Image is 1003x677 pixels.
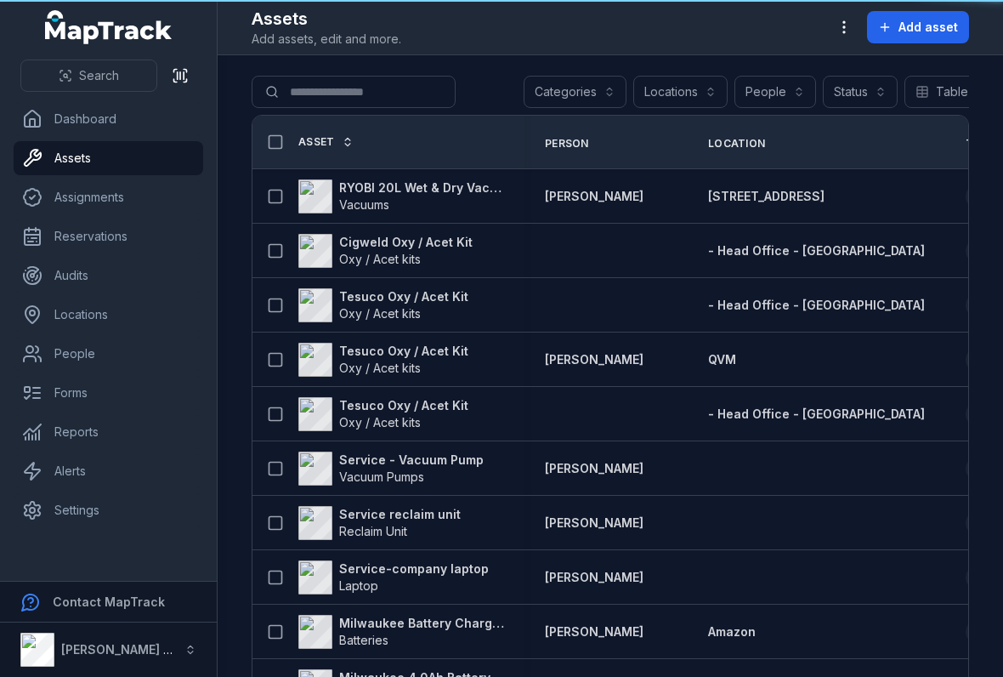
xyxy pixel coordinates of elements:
a: - Head Office - [GEOGRAPHIC_DATA] [708,406,925,423]
a: Amazon [708,623,756,640]
span: Reclaim Unit [339,524,407,538]
strong: [PERSON_NAME] Air [61,642,179,657]
span: [STREET_ADDRESS] [708,189,824,203]
a: Assets [14,141,203,175]
a: [STREET_ADDRESS] [708,188,824,205]
strong: Tesuco Oxy / Acet Kit [339,343,468,360]
a: [PERSON_NAME] [545,188,643,205]
span: - Head Office - [GEOGRAPHIC_DATA] [708,298,925,312]
button: Search [20,60,157,92]
span: Asset [298,135,335,149]
strong: Service-company laptop [339,560,489,577]
a: Service reclaim unitReclaim Unit [298,506,461,540]
button: People [734,76,816,108]
a: Settings [14,493,203,527]
button: Locations [633,76,728,108]
button: Categories [524,76,626,108]
span: Oxy / Acet kits [339,415,421,430]
a: - Head Office - [GEOGRAPHIC_DATA] [708,242,925,259]
a: Cigweld Oxy / Acet KitOxy / Acet kits [298,234,473,268]
a: Tesuco Oxy / Acet KitOxy / Acet kits [298,343,468,377]
strong: Milwaukee Battery Charger [339,615,504,632]
span: Batteries [339,633,388,647]
strong: RYOBI 20L Wet & Dry Vacuum Cleaner [339,179,504,196]
a: QVM [708,351,736,368]
a: Tesuco Oxy / Acet KitOxy / Acet kits [298,397,468,431]
a: Assignments [14,180,203,214]
span: Person [545,137,589,151]
a: Service - Vacuum PumpVacuum Pumps [298,452,484,486]
span: - Head Office - [GEOGRAPHIC_DATA] [708,243,925,258]
span: Search [79,67,119,84]
button: Table [904,76,998,108]
a: [PERSON_NAME] [545,569,643,586]
button: Add asset [867,11,969,43]
span: Location [708,137,765,151]
a: People [14,337,203,371]
strong: Service - Vacuum Pump [339,452,484,469]
a: Reports [14,415,203,449]
strong: Tesuco Oxy / Acet Kit [339,288,468,305]
a: Service-company laptopLaptop [298,560,489,595]
span: Vacuums [339,197,389,212]
a: Milwaukee Battery ChargerBatteries [298,615,504,649]
strong: Contact MapTrack [53,595,165,609]
strong: Cigweld Oxy / Acet Kit [339,234,473,251]
a: [PERSON_NAME] [545,351,643,368]
span: QVM [708,352,736,367]
a: Asset [298,135,354,149]
span: Tag [966,137,989,151]
button: Status [823,76,898,108]
span: Add assets, edit and more. [252,31,401,48]
span: Oxy / Acet kits [339,306,421,321]
h2: Assets [252,7,401,31]
strong: Service reclaim unit [339,506,461,523]
a: RYOBI 20L Wet & Dry Vacuum CleanerVacuums [298,179,504,213]
a: Tesuco Oxy / Acet KitOxy / Acet kits [298,288,468,322]
a: - Head Office - [GEOGRAPHIC_DATA] [708,297,925,314]
a: Locations [14,298,203,332]
a: Audits [14,259,203,293]
span: - Head Office - [GEOGRAPHIC_DATA] [708,407,925,421]
span: Oxy / Acet kits [339,252,421,266]
a: Alerts [14,454,203,488]
span: Amazon [708,624,756,639]
strong: Tesuco Oxy / Acet Kit [339,397,468,414]
span: Add asset [898,19,958,36]
a: MapTrack [45,10,173,44]
span: Vacuum Pumps [339,469,424,484]
a: Forms [14,376,203,410]
span: Laptop [339,578,378,593]
a: [PERSON_NAME] [545,460,643,477]
a: [PERSON_NAME] [545,623,643,640]
a: Dashboard [14,102,203,136]
span: Oxy / Acet kits [339,361,421,375]
a: [PERSON_NAME] [545,515,643,532]
a: Reservations [14,219,203,253]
